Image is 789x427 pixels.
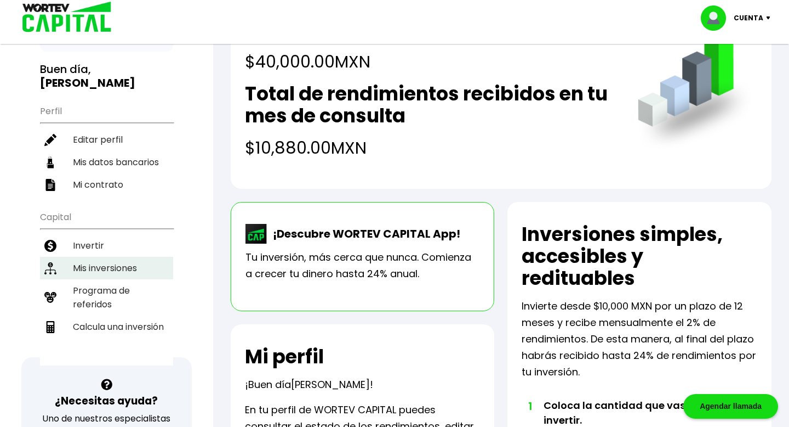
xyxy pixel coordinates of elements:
img: inversiones-icon.6695dc30.svg [44,262,56,274]
h4: $40,000.00 MXN [245,49,520,74]
ul: Perfil [40,99,173,196]
span: 1 [527,398,533,414]
p: Cuenta [734,10,763,26]
img: grafica.516fef24.png [633,27,757,152]
div: Agendar llamada [683,394,778,419]
span: [PERSON_NAME] [291,378,370,391]
a: Mi contrato [40,173,173,196]
ul: Capital [40,205,173,366]
a: Programa de referidos [40,279,173,316]
img: wortev-capital-app-icon [245,224,267,244]
p: Tu inversión, más cerca que nunca. Comienza a crecer tu dinero hasta 24% anual. [245,249,480,282]
img: editar-icon.952d3147.svg [44,134,56,146]
a: Mis datos bancarios [40,151,173,173]
h3: ¿Necesitas ayuda? [55,393,158,409]
img: invertir-icon.b3b967d7.svg [44,240,56,252]
h4: $10,880.00 MXN [245,136,616,160]
p: ¡Descubre WORTEV CAPITAL App! [267,226,460,242]
a: Calcula una inversión [40,316,173,338]
b: [PERSON_NAME] [40,75,135,91]
p: Invierte desde $10,000 MXN por un plazo de 12 meses y recibe mensualmente el 2% de rendimientos. ... [522,298,757,380]
a: Editar perfil [40,128,173,151]
h2: Total de rendimientos recibidos en tu mes de consulta [245,83,616,127]
p: ¡Buen día ! [245,377,373,393]
img: recomiendanos-icon.9b8e9327.svg [44,291,56,304]
a: Mis inversiones [40,257,173,279]
h3: Buen día, [40,63,173,90]
img: contrato-icon.f2db500c.svg [44,179,56,191]
a: Invertir [40,234,173,257]
img: profile-image [701,5,734,31]
h2: Inversiones simples, accesibles y redituables [522,223,757,289]
img: calculadora-icon.17d418c4.svg [44,321,56,333]
img: datos-icon.10cf9172.svg [44,156,56,168]
img: icon-down [763,16,778,20]
h2: Mi perfil [245,346,324,368]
